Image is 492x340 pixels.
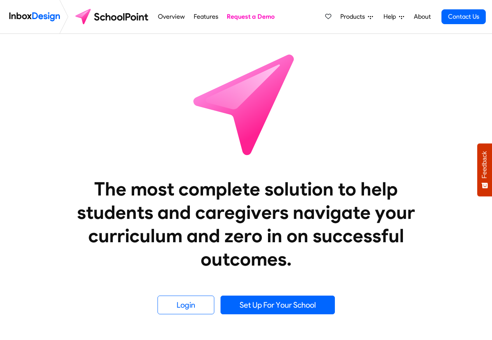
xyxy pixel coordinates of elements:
[383,12,399,21] span: Help
[61,177,431,271] heading: The most complete solution to help students and caregivers navigate your curriculum and zero in o...
[225,9,277,25] a: Request a Demo
[156,9,187,25] a: Overview
[176,34,316,174] img: icon_schoolpoint.svg
[380,9,407,25] a: Help
[481,151,488,178] span: Feedback
[72,7,154,26] img: schoolpoint logo
[337,9,376,25] a: Products
[340,12,368,21] span: Products
[158,296,214,314] a: Login
[221,296,335,314] a: Set Up For Your School
[441,9,486,24] a: Contact Us
[477,143,492,196] button: Feedback - Show survey
[191,9,220,25] a: Features
[411,9,433,25] a: About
